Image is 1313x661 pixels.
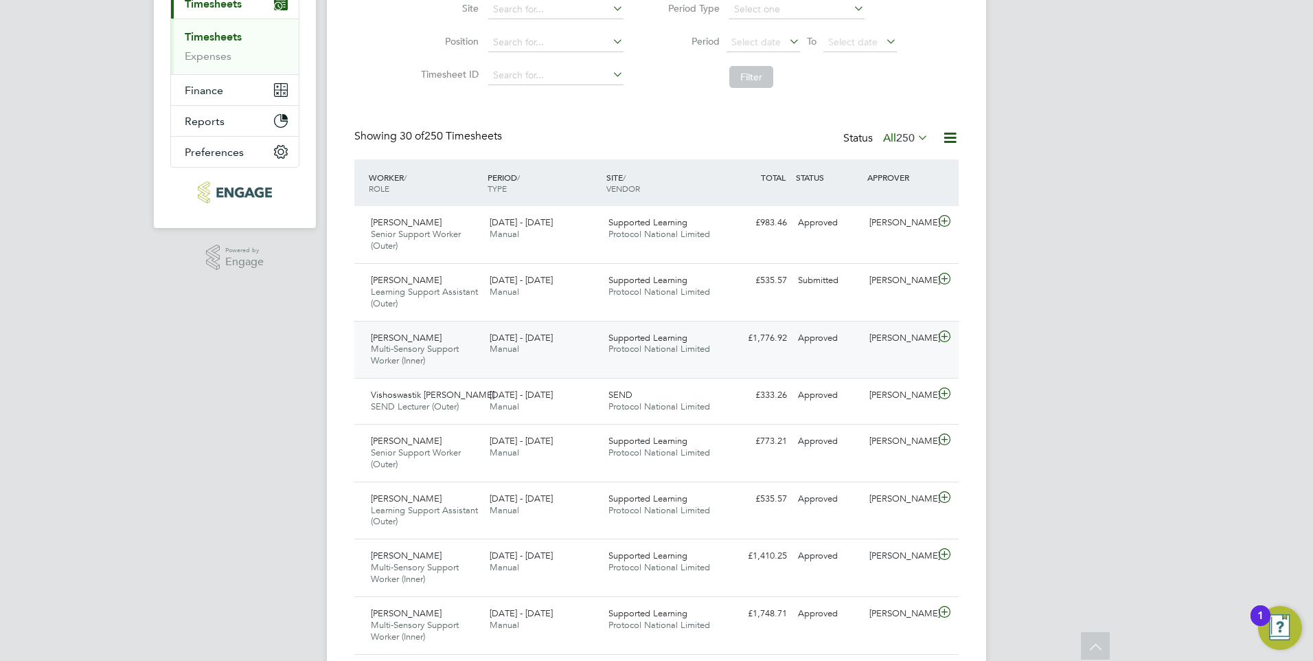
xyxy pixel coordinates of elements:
span: TYPE [488,183,507,194]
span: Protocol National Limited [608,343,710,355]
label: Period [658,35,720,47]
div: APPROVER [864,165,935,190]
span: Protocol National Limited [608,561,710,573]
div: £1,776.92 [721,327,792,350]
span: Learning Support Assistant (Outer) [371,504,478,528]
div: PERIOD [484,165,603,201]
span: Multi-Sensory Support Worker (Inner) [371,343,459,366]
span: [PERSON_NAME] [371,216,442,228]
div: £535.57 [721,488,792,511]
div: 1 [1257,616,1264,634]
a: Expenses [185,49,231,63]
label: Position [417,35,479,47]
span: TOTAL [761,172,786,183]
button: Finance [171,75,299,105]
a: Go to home page [170,181,299,203]
div: SITE [603,165,722,201]
div: Submitted [792,269,864,292]
div: £1,410.25 [721,545,792,568]
span: Preferences [185,146,244,159]
span: To [803,32,821,50]
div: £1,748.71 [721,603,792,625]
span: [DATE] - [DATE] [490,332,553,344]
span: [PERSON_NAME] [371,332,442,344]
button: Reports [171,106,299,136]
span: Manual [490,561,519,573]
div: £773.21 [721,430,792,453]
div: [PERSON_NAME] [864,327,935,350]
a: Powered byEngage [206,245,264,271]
div: [PERSON_NAME] [864,430,935,453]
div: £983.46 [721,212,792,234]
span: [PERSON_NAME] [371,274,442,286]
span: [PERSON_NAME] [371,607,442,619]
span: Manual [490,343,519,355]
span: Supported Learning [608,550,687,561]
span: ROLE [369,183,389,194]
span: [PERSON_NAME] [371,435,442,447]
span: Senior Support Worker (Outer) [371,447,461,470]
div: Approved [792,384,864,407]
div: Status [843,129,931,148]
span: [DATE] - [DATE] [490,550,553,561]
span: Senior Support Worker (Outer) [371,228,461,251]
span: Manual [490,401,519,412]
span: SEND [608,389,632,401]
div: Approved [792,430,864,453]
span: Supported Learning [608,493,687,504]
label: All [883,131,928,145]
div: Approved [792,603,864,625]
span: Powered by [225,245,264,256]
div: [PERSON_NAME] [864,488,935,511]
label: Site [417,2,479,14]
span: Supported Learning [608,274,687,286]
span: Select date [731,36,781,48]
span: / [517,172,520,183]
span: Learning Support Assistant (Outer) [371,286,478,309]
span: Protocol National Limited [608,619,710,631]
div: £535.57 [721,269,792,292]
div: WORKER [365,165,484,201]
span: Manual [490,504,519,516]
div: Approved [792,212,864,234]
button: Filter [729,66,773,88]
span: [DATE] - [DATE] [490,435,553,447]
span: Select date [828,36,878,48]
span: Supported Learning [608,435,687,447]
span: Protocol National Limited [608,447,710,458]
button: Open Resource Center, 1 new notification [1258,606,1302,650]
span: Manual [490,447,519,458]
a: Timesheets [185,30,242,43]
div: [PERSON_NAME] [864,384,935,407]
div: £333.26 [721,384,792,407]
span: / [623,172,626,183]
span: Finance [185,84,223,97]
span: Protocol National Limited [608,401,710,412]
input: Search for... [488,66,624,85]
span: 30 of [400,129,424,143]
div: STATUS [792,165,864,190]
div: Timesheets [171,19,299,74]
div: Approved [792,327,864,350]
label: Timesheet ID [417,68,479,80]
span: Manual [490,286,519,298]
span: 250 Timesheets [400,129,502,143]
span: [DATE] - [DATE] [490,607,553,619]
span: Multi-Sensory Support Worker (Inner) [371,619,459,642]
label: Period Type [658,2,720,14]
span: [PERSON_NAME] [371,550,442,561]
span: Engage [225,256,264,268]
input: Search for... [488,33,624,52]
span: Protocol National Limited [608,286,710,298]
div: Showing [354,129,505,144]
span: VENDOR [606,183,640,194]
span: [PERSON_NAME] [371,493,442,504]
span: Supported Learning [608,607,687,619]
span: Manual [490,619,519,631]
span: 250 [896,131,915,145]
div: Approved [792,545,864,568]
div: [PERSON_NAME] [864,269,935,292]
span: [DATE] - [DATE] [490,493,553,504]
div: [PERSON_NAME] [864,545,935,568]
span: SEND Lecturer (Outer) [371,401,459,412]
